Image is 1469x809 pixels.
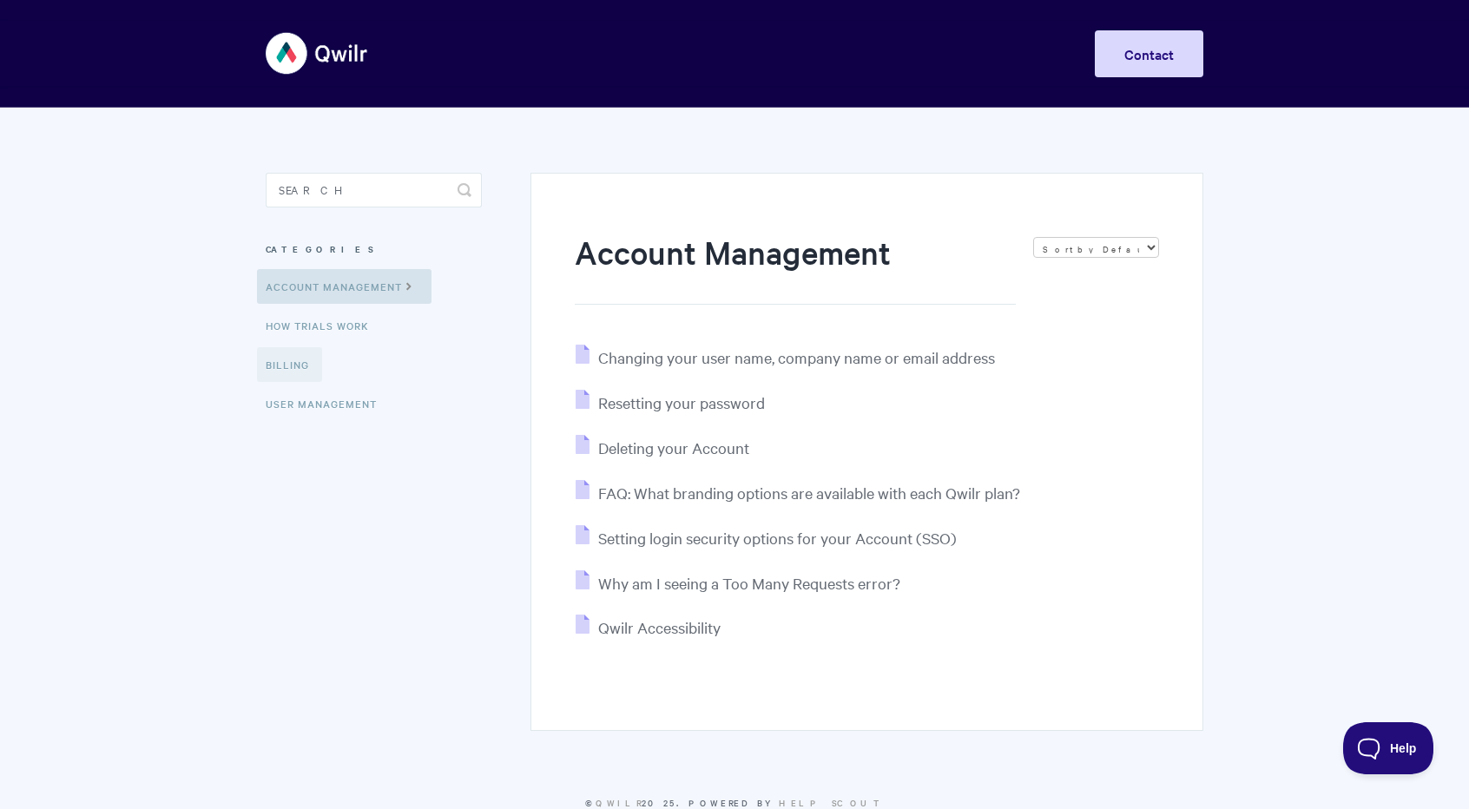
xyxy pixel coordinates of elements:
a: Changing your user name, company name or email address [576,347,995,367]
select: Page reloads on selection [1033,237,1159,258]
span: Resetting your password [598,392,765,412]
span: FAQ: What branding options are available with each Qwilr plan? [598,483,1020,503]
iframe: Toggle Customer Support [1343,722,1434,774]
a: How Trials Work [266,308,382,343]
a: Setting login security options for your Account (SSO) [576,528,957,548]
span: Setting login security options for your Account (SSO) [598,528,957,548]
a: Why am I seeing a Too Many Requests error? [576,573,900,593]
a: Deleting your Account [576,437,749,457]
a: Resetting your password [576,392,765,412]
a: Qwilr [596,796,642,809]
a: Billing [257,347,322,382]
span: Changing your user name, company name or email address [598,347,995,367]
input: Search [266,173,482,207]
a: FAQ: What branding options are available with each Qwilr plan? [576,483,1020,503]
h1: Account Management [575,230,1016,305]
a: User Management [266,386,390,421]
span: Why am I seeing a Too Many Requests error? [598,573,900,593]
img: Qwilr Help Center [266,21,369,86]
a: Qwilr Accessibility [576,617,721,637]
span: Powered by [688,796,884,809]
a: Help Scout [779,796,884,809]
span: Deleting your Account [598,437,749,457]
a: Account Management [257,269,431,304]
a: Contact [1095,30,1203,77]
h3: Categories [266,233,482,265]
span: Qwilr Accessibility [598,617,721,637]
